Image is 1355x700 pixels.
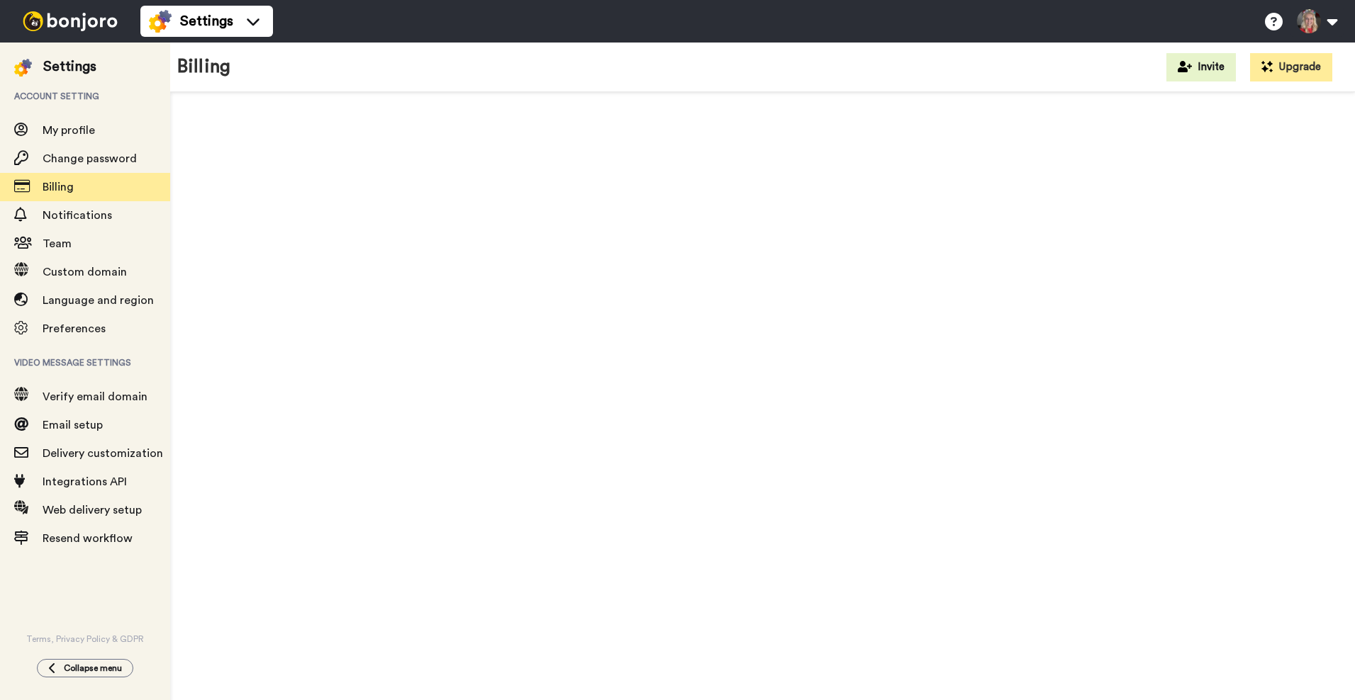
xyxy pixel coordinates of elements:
span: Notifications [43,210,112,221]
button: Invite [1166,53,1236,81]
span: Custom domain [43,266,127,278]
span: Change password [43,153,137,164]
img: settings-colored.svg [14,59,32,77]
span: Team [43,238,72,249]
span: Email setup [43,419,103,431]
span: Integrations API [43,476,127,487]
button: Upgrade [1250,53,1332,81]
span: My profile [43,125,95,136]
span: Billing [43,181,74,193]
span: Verify email domain [43,391,147,402]
span: Language and region [43,295,154,306]
span: Settings [180,11,233,31]
span: Collapse menu [64,662,122,674]
img: settings-colored.svg [149,10,172,33]
div: Settings [43,57,96,77]
span: Web delivery setup [43,504,142,516]
span: Preferences [43,323,106,334]
button: Collapse menu [37,659,133,677]
span: Resend workflow [43,533,133,544]
img: bj-logo-header-white.svg [17,11,123,31]
h1: Billing [177,57,230,77]
span: Delivery customization [43,448,163,459]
